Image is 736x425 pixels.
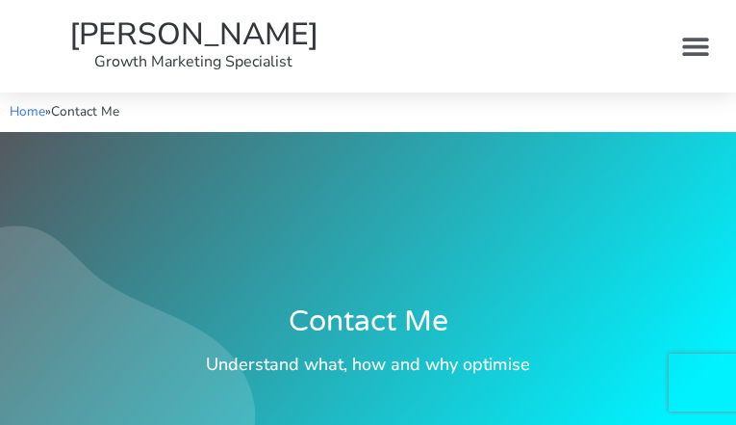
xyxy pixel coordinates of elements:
a: [PERSON_NAME] [69,13,318,55]
a: Home [10,102,45,120]
h3: Understand what, how and why optimise [41,356,695,373]
iframe: Chat Widget [640,332,736,425]
p: Growth Marketing Specialist [19,50,368,73]
span: Contact Me [51,102,119,120]
div: Menu Toggle [673,24,717,67]
span: » [10,102,119,120]
h1: Contact Me [41,307,695,336]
